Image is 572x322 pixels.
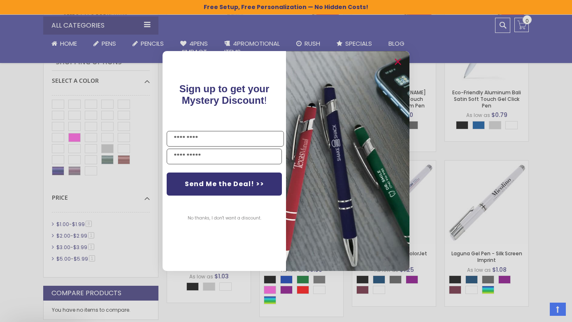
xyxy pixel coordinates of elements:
[391,55,405,68] button: Close dialog
[286,51,409,271] img: pop-up-image
[179,83,270,106] span: Sign up to get your Mystery Discount
[184,208,265,229] button: No thanks, I don't want a discount.
[167,173,282,196] button: Send Me the Deal! >>
[504,300,572,322] iframe: Google Customer Reviews
[179,83,270,106] span: !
